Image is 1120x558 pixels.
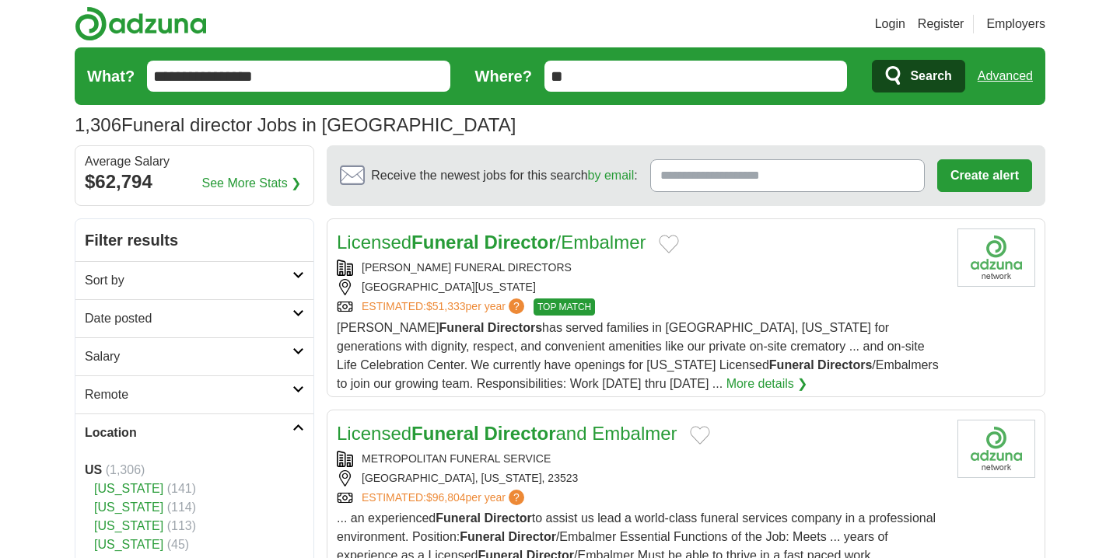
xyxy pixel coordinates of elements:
[94,482,163,495] a: [US_STATE]
[436,511,481,525] strong: Funeral
[362,490,527,506] a: ESTIMATED:$96,804per year?
[85,463,102,476] strong: US
[94,519,163,532] a: [US_STATE]
[94,538,163,551] a: [US_STATE]
[337,451,945,467] div: METROPOLITAN FUNERAL SERVICE
[75,337,313,375] a: Salary
[94,500,163,514] a: [US_STATE]
[106,463,145,476] span: (1,306)
[509,298,524,314] span: ?
[484,423,555,444] strong: Director
[167,519,196,532] span: (113)
[371,166,637,185] span: Receive the newest jobs for this search :
[690,426,710,445] button: Add to favorite jobs
[978,61,1033,92] a: Advanced
[85,347,292,366] h2: Salary
[75,375,313,413] a: Remote
[937,159,1032,192] button: Create alert
[75,6,207,41] img: Adzuna logo
[957,228,1035,287] img: Company logo
[475,65,532,88] label: Where?
[75,413,313,452] a: Location
[85,271,292,290] h2: Sort by
[85,155,304,168] div: Average Salary
[986,15,1045,33] a: Employers
[509,490,524,505] span: ?
[957,420,1035,478] img: Company logo
[85,168,304,196] div: $62,794
[910,61,951,92] span: Search
[534,298,595,316] span: TOP MATCH
[426,491,466,504] span: $96,804
[75,219,313,261] h2: Filter results
[85,309,292,328] h2: Date posted
[85,385,292,404] h2: Remote
[167,538,189,551] span: (45)
[337,232,646,253] a: LicensedFuneral Director/Embalmer
[87,65,135,88] label: What?
[460,530,505,543] strong: Funeral
[202,174,302,193] a: See More Stats ❯
[484,232,555,253] strong: Director
[411,423,479,444] strong: Funeral
[337,279,945,295] div: [GEOGRAPHIC_DATA][US_STATE]
[337,470,945,487] div: [GEOGRAPHIC_DATA], [US_STATE], 23523
[411,232,479,253] strong: Funeral
[659,235,679,253] button: Add to favorite jobs
[337,321,939,390] span: [PERSON_NAME] has served families in [GEOGRAPHIC_DATA], [US_STATE] for generations with dignity, ...
[918,15,964,33] a: Register
[439,321,485,334] strong: Funeral
[769,358,814,371] strong: Funeral
[75,114,516,135] h1: Funeral director Jobs in [GEOGRAPHIC_DATA]
[75,111,121,139] span: 1,306
[817,358,872,371] strong: Directors
[362,298,527,316] a: ESTIMATED:$51,333per year?
[75,261,313,299] a: Sort by
[488,321,542,334] strong: Directors
[872,60,964,92] button: Search
[426,300,466,312] span: $51,333
[588,169,635,182] a: by email
[875,15,905,33] a: Login
[85,424,292,442] h2: Location
[726,375,808,393] a: More details ❯
[75,299,313,337] a: Date posted
[337,260,945,276] div: [PERSON_NAME] FUNERAL DIRECTORS
[167,482,196,495] span: (141)
[484,511,531,525] strong: Director
[337,423,677,444] a: LicensedFuneral Directorand Embalmer
[167,500,196,514] span: (114)
[509,530,556,543] strong: Director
